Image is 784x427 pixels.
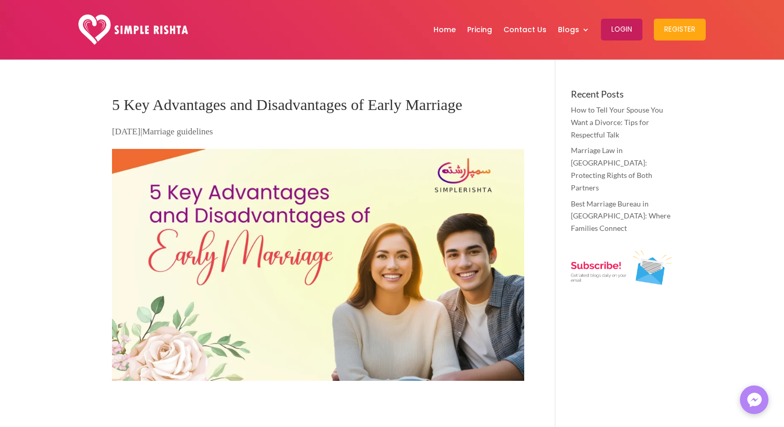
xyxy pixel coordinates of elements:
a: Register [654,3,706,57]
button: Login [601,19,642,40]
a: Blogs [558,3,590,57]
span: [DATE] [112,127,141,136]
button: Register [654,19,706,40]
a: Best Marriage Bureau in [GEOGRAPHIC_DATA]: Where Families Connect [571,199,670,233]
h1: 5 Key Advantages and Disadvantages of Early Marriage [112,89,524,126]
h4: Recent Posts [571,89,672,104]
a: How to Tell Your Spouse You Want a Divorce: Tips for Respectful Talk [571,105,663,139]
img: Messenger [744,390,765,410]
a: Pricing [467,3,492,57]
a: Home [433,3,456,57]
a: Marriage guidelines [142,127,213,136]
a: Contact Us [503,3,547,57]
a: Login [601,3,642,57]
p: | [112,126,524,146]
img: Advantages of Early Marriage [112,149,524,381]
a: Marriage Law in [GEOGRAPHIC_DATA]: Protecting Rights of Both Partners [571,146,652,191]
